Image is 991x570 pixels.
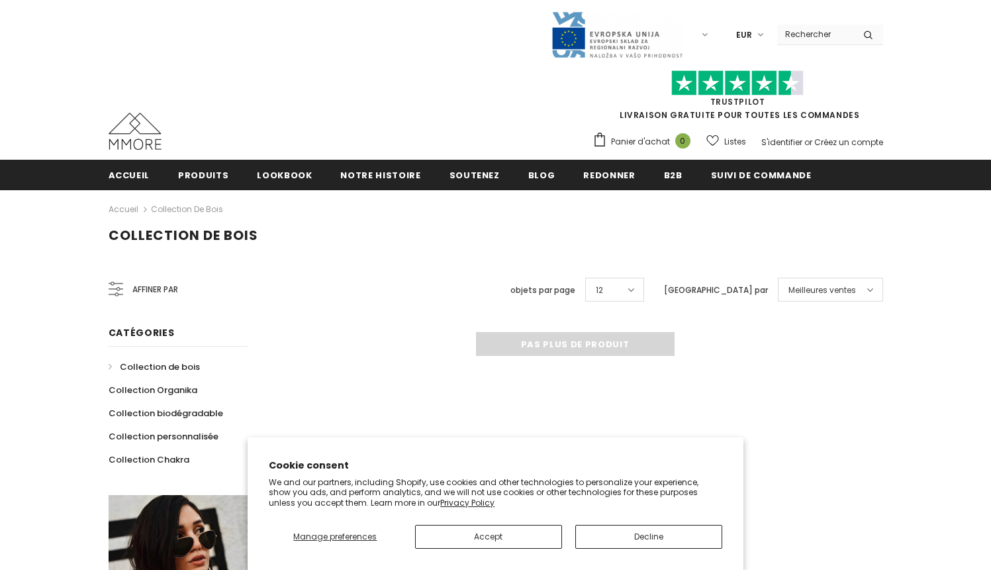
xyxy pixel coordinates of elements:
[257,160,312,190] a: Lookbook
[528,160,555,190] a: Blog
[340,169,420,182] span: Notre histoire
[575,525,722,549] button: Decline
[109,226,258,245] span: Collection de bois
[710,96,765,107] a: TrustPilot
[706,130,746,153] a: Listes
[109,169,150,182] span: Accueil
[109,201,138,217] a: Accueil
[777,25,853,44] input: Search Site
[592,76,883,121] span: LIVRAISON GRATUITE POUR TOUTES LES COMMANDES
[151,203,223,215] a: Collection de bois
[596,284,603,297] span: 12
[269,459,722,473] h2: Cookie consent
[814,137,883,148] a: Créez un compte
[109,160,150,190] a: Accueil
[592,132,697,152] a: Panier d'achat 0
[736,28,752,42] span: EUR
[109,113,162,150] img: Cas MMORE
[120,361,200,373] span: Collection de bois
[804,137,812,148] span: or
[440,497,495,508] a: Privacy Policy
[109,402,223,425] a: Collection biodégradable
[109,384,197,396] span: Collection Organika
[611,135,670,148] span: Panier d'achat
[449,160,500,190] a: soutenez
[178,169,228,182] span: Produits
[109,448,189,471] a: Collection Chakra
[675,133,690,148] span: 0
[415,525,562,549] button: Accept
[109,378,197,402] a: Collection Organika
[109,430,218,443] span: Collection personnalisée
[583,160,635,190] a: Redonner
[510,284,575,297] label: objets par page
[664,160,683,190] a: B2B
[109,425,218,448] a: Collection personnalisée
[761,137,802,148] a: S'identifier
[257,169,312,182] span: Lookbook
[109,355,200,378] a: Collection de bois
[551,11,683,59] img: Javni Razpis
[583,169,635,182] span: Redonner
[269,525,401,549] button: Manage preferences
[449,169,500,182] span: soutenez
[269,477,722,508] p: We and our partners, including Shopify, use cookies and other technologies to personalize your ex...
[724,135,746,148] span: Listes
[340,160,420,190] a: Notre histoire
[132,282,178,297] span: Affiner par
[109,453,189,466] span: Collection Chakra
[109,326,175,339] span: Catégories
[178,160,228,190] a: Produits
[711,169,812,182] span: Suivi de commande
[664,284,768,297] label: [GEOGRAPHIC_DATA] par
[671,70,804,96] img: Faites confiance aux étoiles pilotes
[293,531,377,542] span: Manage preferences
[664,169,683,182] span: B2B
[528,169,555,182] span: Blog
[551,28,683,40] a: Javni Razpis
[109,407,223,420] span: Collection biodégradable
[788,284,856,297] span: Meilleures ventes
[711,160,812,190] a: Suivi de commande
